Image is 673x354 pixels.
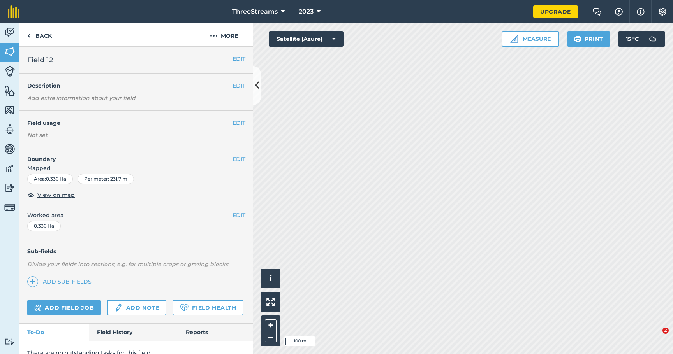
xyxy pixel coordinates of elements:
[233,81,245,90] button: EDIT
[27,190,75,200] button: View on map
[662,328,669,334] span: 2
[89,324,178,341] a: Field History
[4,46,15,58] img: svg+xml;base64,PHN2ZyB4bWxucz0iaHR0cDovL3d3dy53My5vcmcvMjAwMC9zdmciIHdpZHRoPSI1NiIgaGVpZ2h0PSI2MC...
[269,31,344,47] button: Satellite (Azure)
[626,31,639,47] span: 15 ° C
[8,5,19,18] img: fieldmargin Logo
[27,276,95,287] a: Add sub-fields
[618,31,665,47] button: 15 °C
[37,191,75,199] span: View on map
[4,163,15,174] img: svg+xml;base64,PD94bWwgdmVyc2lvbj0iMS4wIiBlbmNvZGluZz0idXRmLTgiPz4KPCEtLSBHZW5lcmF0b3I6IEFkb2JlIE...
[261,269,280,288] button: i
[4,26,15,38] img: svg+xml;base64,PD94bWwgdmVyc2lvbj0iMS4wIiBlbmNvZGluZz0idXRmLTgiPz4KPCEtLSBHZW5lcmF0b3I6IEFkb2JlIE...
[27,131,245,139] div: Not set
[27,300,101,315] a: Add field job
[173,300,243,315] a: Field Health
[107,300,166,315] a: Add note
[178,324,253,341] a: Reports
[4,66,15,77] img: svg+xml;base64,PD94bWwgdmVyc2lvbj0iMS4wIiBlbmNvZGluZz0idXRmLTgiPz4KPCEtLSBHZW5lcmF0b3I6IEFkb2JlIE...
[233,155,245,163] button: EDIT
[4,143,15,155] img: svg+xml;base64,PD94bWwgdmVyc2lvbj0iMS4wIiBlbmNvZGluZz0idXRmLTgiPz4KPCEtLSBHZW5lcmF0b3I6IEFkb2JlIE...
[233,211,245,219] button: EDIT
[27,190,34,200] img: svg+xml;base64,PHN2ZyB4bWxucz0iaHR0cDovL3d3dy53My5vcmcvMjAwMC9zdmciIHdpZHRoPSIxOCIgaGVpZ2h0PSIyNC...
[233,119,245,127] button: EDIT
[4,85,15,96] img: svg+xml;base64,PHN2ZyB4bWxucz0iaHR0cDovL3d3dy53My5vcmcvMjAwMC9zdmciIHdpZHRoPSI1NiIgaGVpZ2h0PSI2MC...
[210,31,218,40] img: svg+xml;base64,PHN2ZyB4bWxucz0iaHR0cDovL3d3dy53My5vcmcvMjAwMC9zdmciIHdpZHRoPSIyMCIgaGVpZ2h0PSIyNC...
[27,211,245,219] span: Worked area
[195,23,253,46] button: More
[27,119,233,127] h4: Field usage
[27,81,245,90] h4: Description
[266,298,275,306] img: Four arrows, one pointing top left, one top right, one bottom right and the last bottom left
[30,277,35,286] img: svg+xml;base64,PHN2ZyB4bWxucz0iaHR0cDovL3d3dy53My5vcmcvMjAwMC9zdmciIHdpZHRoPSIxNCIgaGVpZ2h0PSIyNC...
[4,124,15,135] img: svg+xml;base64,PD94bWwgdmVyc2lvbj0iMS4wIiBlbmNvZGluZz0idXRmLTgiPz4KPCEtLSBHZW5lcmF0b3I6IEFkb2JlIE...
[592,8,602,16] img: Two speech bubbles overlapping with the left bubble in the forefront
[19,147,233,163] h4: Boundary
[4,182,15,194] img: svg+xml;base64,PD94bWwgdmVyc2lvbj0iMS4wIiBlbmNvZGluZz0idXRmLTgiPz4KPCEtLSBHZW5lcmF0b3I6IEFkb2JlIE...
[502,31,559,47] button: Measure
[27,95,136,102] em: Add extra information about your field
[27,174,73,184] div: Area : 0.336 Ha
[614,8,624,16] img: A question mark icon
[233,54,245,63] button: EDIT
[27,54,53,65] span: Field 12
[647,328,665,346] iframe: Intercom live chat
[299,7,314,16] span: 2023
[533,5,578,18] a: Upgrade
[4,104,15,116] img: svg+xml;base64,PHN2ZyB4bWxucz0iaHR0cDovL3d3dy53My5vcmcvMjAwMC9zdmciIHdpZHRoPSI1NiIgaGVpZ2h0PSI2MC...
[19,23,60,46] a: Back
[637,7,645,16] img: svg+xml;base64,PHN2ZyB4bWxucz0iaHR0cDovL3d3dy53My5vcmcvMjAwMC9zdmciIHdpZHRoPSIxNyIgaGVpZ2h0PSIxNy...
[78,174,134,184] div: Perimeter : 231.7 m
[4,202,15,213] img: svg+xml;base64,PD94bWwgdmVyc2lvbj0iMS4wIiBlbmNvZGluZz0idXRmLTgiPz4KPCEtLSBHZW5lcmF0b3I6IEFkb2JlIE...
[19,324,89,341] a: To-Do
[265,319,277,331] button: +
[567,31,611,47] button: Print
[232,7,278,16] span: ThreeStreams
[27,221,61,231] div: 0.336 Ha
[27,261,228,268] em: Divide your fields into sections, e.g. for multiple crops or grazing blocks
[270,273,272,283] span: i
[658,8,667,16] img: A cog icon
[4,338,15,345] img: svg+xml;base64,PD94bWwgdmVyc2lvbj0iMS4wIiBlbmNvZGluZz0idXRmLTgiPz4KPCEtLSBHZW5lcmF0b3I6IEFkb2JlIE...
[645,31,661,47] img: svg+xml;base64,PD94bWwgdmVyc2lvbj0iMS4wIiBlbmNvZGluZz0idXRmLTgiPz4KPCEtLSBHZW5lcmF0b3I6IEFkb2JlIE...
[19,164,253,172] span: Mapped
[27,31,31,40] img: svg+xml;base64,PHN2ZyB4bWxucz0iaHR0cDovL3d3dy53My5vcmcvMjAwMC9zdmciIHdpZHRoPSI5IiBoZWlnaHQ9IjI0Ii...
[114,303,123,312] img: svg+xml;base64,PD94bWwgdmVyc2lvbj0iMS4wIiBlbmNvZGluZz0idXRmLTgiPz4KPCEtLSBHZW5lcmF0b3I6IEFkb2JlIE...
[34,303,42,312] img: svg+xml;base64,PD94bWwgdmVyc2lvbj0iMS4wIiBlbmNvZGluZz0idXRmLTgiPz4KPCEtLSBHZW5lcmF0b3I6IEFkb2JlIE...
[19,247,253,256] h4: Sub-fields
[265,331,277,342] button: –
[574,34,581,44] img: svg+xml;base64,PHN2ZyB4bWxucz0iaHR0cDovL3d3dy53My5vcmcvMjAwMC9zdmciIHdpZHRoPSIxOSIgaGVpZ2h0PSIyNC...
[510,35,518,43] img: Ruler icon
